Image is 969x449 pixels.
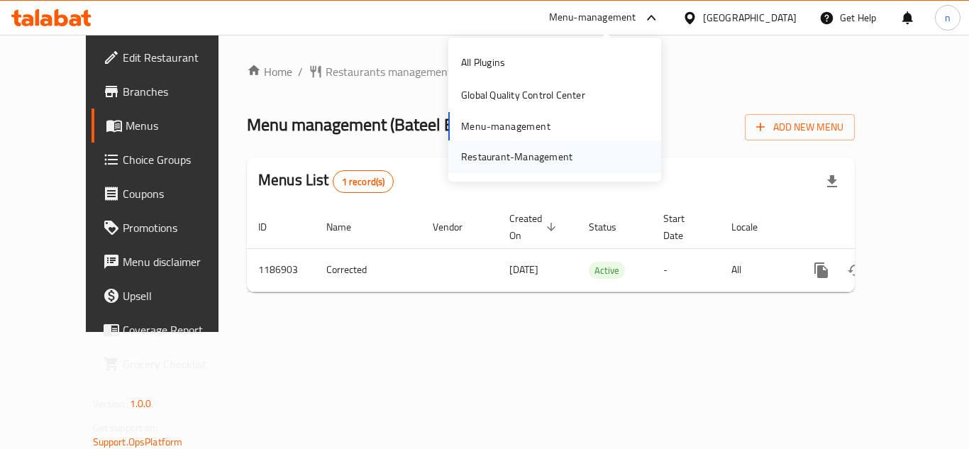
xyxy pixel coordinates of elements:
[589,262,625,279] span: Active
[92,347,248,381] a: Grocery Checklist
[333,175,394,189] span: 1 record(s)
[126,117,236,134] span: Menus
[298,63,303,80] li: /
[589,218,635,235] span: Status
[92,279,248,313] a: Upsell
[326,63,452,80] span: Restaurants management
[92,177,248,211] a: Coupons
[123,287,236,304] span: Upsell
[315,248,421,292] td: Corrected
[461,149,572,165] div: Restaurant-Management
[720,248,793,292] td: All
[309,63,452,80] a: Restaurants management
[123,321,236,338] span: Coverage Report
[123,49,236,66] span: Edit Restaurant
[652,248,720,292] td: -
[703,10,797,26] div: [GEOGRAPHIC_DATA]
[123,151,236,168] span: Choice Groups
[123,185,236,202] span: Coupons
[247,206,952,292] table: enhanced table
[326,218,370,235] span: Name
[745,114,855,140] button: Add New Menu
[93,394,128,413] span: Version:
[247,63,292,80] a: Home
[123,253,236,270] span: Menu disclaimer
[92,74,248,109] a: Branches
[92,143,248,177] a: Choice Groups
[509,260,538,279] span: [DATE]
[333,170,394,193] div: Total records count
[247,248,315,292] td: 1186903
[731,218,776,235] span: Locale
[461,87,585,103] div: Global Quality Control Center
[258,218,285,235] span: ID
[258,170,394,193] h2: Menus List
[123,355,236,372] span: Grocery Checklist
[509,210,560,244] span: Created On
[756,118,843,136] span: Add New Menu
[92,211,248,245] a: Promotions
[123,219,236,236] span: Promotions
[92,313,248,347] a: Coverage Report
[433,218,481,235] span: Vendor
[804,253,838,287] button: more
[838,253,873,287] button: Change Status
[663,210,703,244] span: Start Date
[92,245,248,279] a: Menu disclaimer
[92,40,248,74] a: Edit Restaurant
[123,83,236,100] span: Branches
[92,109,248,143] a: Menus
[130,394,152,413] span: 1.0.0
[549,9,636,26] div: Menu-management
[945,10,951,26] span: n
[93,418,158,437] span: Get support on:
[793,206,952,249] th: Actions
[247,109,482,140] span: Menu management ( Bateel El'an )
[815,165,849,199] div: Export file
[461,55,505,70] div: All Plugins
